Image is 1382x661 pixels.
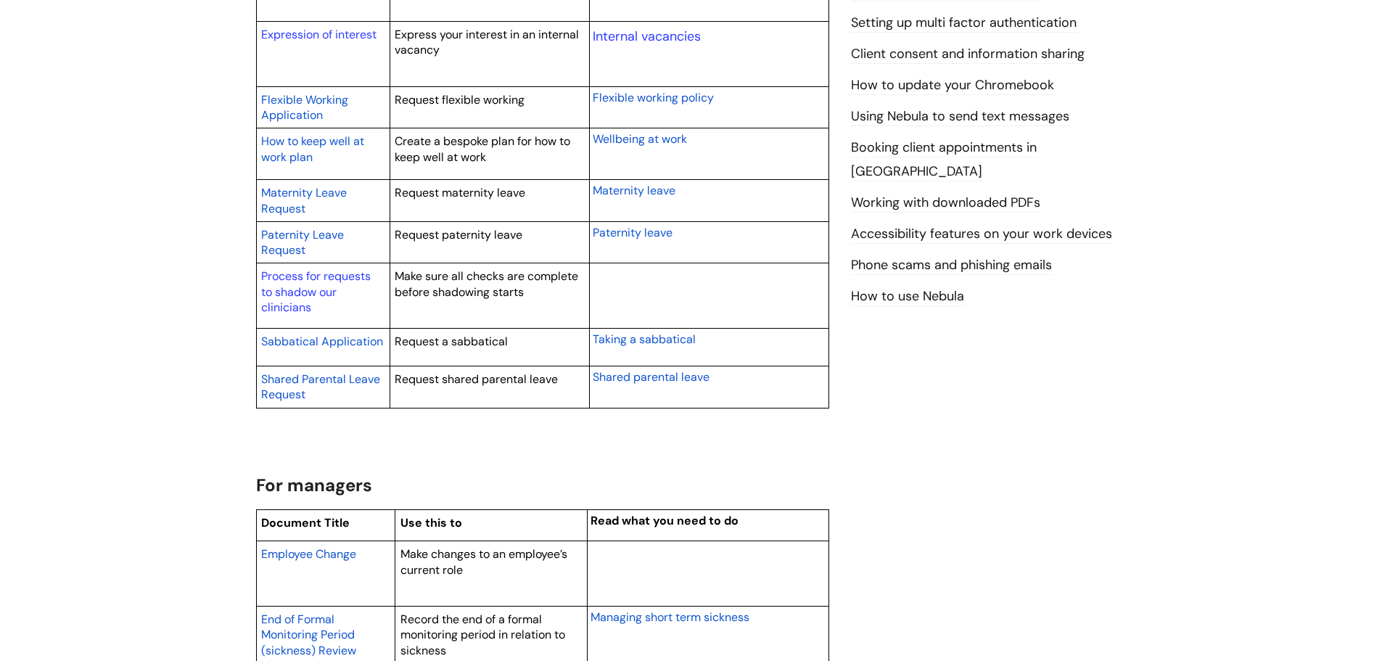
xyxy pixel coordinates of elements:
a: Booking client appointments in [GEOGRAPHIC_DATA] [851,139,1037,181]
a: Shared Parental Leave Request [261,370,380,403]
span: Record the end of a formal monitoring period in relation to sickness [400,612,565,658]
a: Working with downloaded PDFs [851,194,1040,213]
span: Maternity Leave Request [261,185,347,216]
a: How to use Nebula [851,287,964,306]
span: Create a bespoke plan for how to keep well at work [395,134,570,165]
span: Employee Change [261,546,356,562]
span: Shared Parental Leave Request [261,371,380,403]
span: Read what you need to do [591,513,739,528]
span: Maternity leave [593,183,675,198]
span: How to keep well at work plan [261,134,364,165]
span: For managers [256,474,372,496]
span: Document Title [261,515,350,530]
span: Request flexible working [395,92,525,107]
span: Request paternity leave [395,227,522,242]
a: Internal vacancies [593,28,701,45]
a: Employee Change [261,545,356,562]
span: Flexible Working Application [261,92,348,123]
a: Flexible Working Application [261,91,348,124]
span: Paternity leave [593,225,673,240]
span: Flexible working policy [593,90,714,105]
a: Wellbeing at work [593,130,687,147]
a: Sabbatical Application [261,332,383,350]
a: How to update your Chromebook [851,76,1054,95]
a: How to keep well at work plan [261,132,364,165]
a: Paternity Leave Request [261,226,344,259]
span: Make changes to an employee’s current role [400,546,567,578]
a: Expression of interest [261,27,377,42]
a: Maternity Leave Request [261,184,347,217]
a: Using Nebula to send text messages [851,107,1069,126]
a: Setting up multi factor authentication [851,14,1077,33]
span: Request shared parental leave [395,371,558,387]
a: Client consent and information sharing [851,45,1085,64]
a: Accessibility features on your work devices [851,225,1112,244]
span: Paternity Leave Request [261,227,344,258]
span: Request a sabbatical [395,334,508,349]
span: Make sure all checks are complete before shadowing starts [395,268,578,300]
a: Taking a sabbatical [593,330,696,348]
a: Paternity leave [593,223,673,241]
a: Flexible working policy [593,89,714,106]
span: Request maternity leave [395,185,525,200]
a: Maternity leave [593,181,675,199]
a: Phone scams and phishing emails [851,256,1052,275]
span: Express your interest in an internal vacancy [395,27,579,58]
a: Process for requests to shadow our clinicians [261,268,371,315]
span: Managing short term sickness [591,609,749,625]
span: Taking a sabbatical [593,332,696,347]
a: Managing short term sickness [591,608,749,625]
span: Sabbatical Application [261,334,383,349]
span: Wellbeing at work [593,131,687,147]
span: Use this to [400,515,462,530]
a: Shared parental leave [593,368,709,385]
span: Shared parental leave [593,369,709,385]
